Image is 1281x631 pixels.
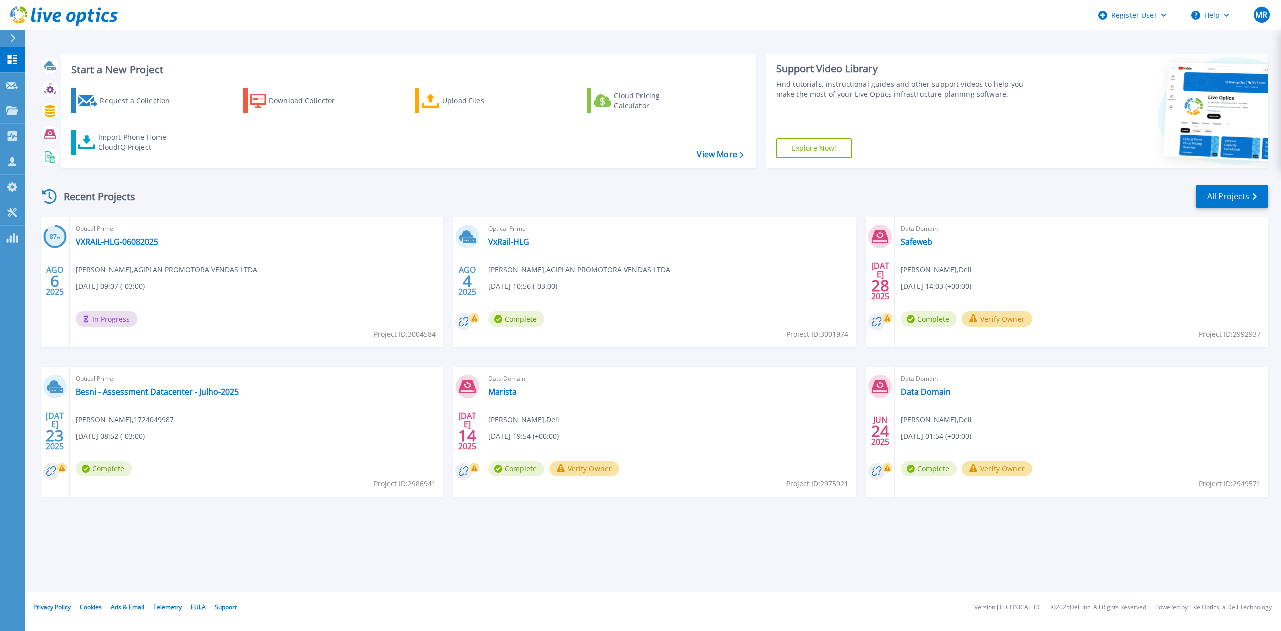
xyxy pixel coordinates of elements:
h3: 87 [43,231,67,243]
div: Recent Projects [39,184,149,209]
span: [DATE] 14:03 (+00:00) [901,281,971,292]
a: Safeweb [901,237,932,247]
span: Complete [76,461,132,476]
span: Project ID: 2986941 [374,478,436,489]
span: Project ID: 2992937 [1199,329,1261,340]
a: VxRail-HLG [488,237,529,247]
a: All Projects [1196,185,1268,208]
span: 14 [458,431,476,440]
span: 23 [46,431,64,440]
div: Support Video Library [776,62,1036,75]
a: Explore Now! [776,138,852,158]
a: Privacy Policy [33,603,71,611]
span: Data Domain [488,373,850,384]
li: Powered by Live Optics, a Dell Technology [1155,604,1272,611]
div: Find tutorials, instructional guides and other support videos to help you make the most of your L... [776,79,1036,99]
span: [DATE] 09:07 (-03:00) [76,281,145,292]
div: Upload Files [442,91,522,111]
span: [PERSON_NAME] , 1724049987 [76,414,174,425]
div: [DATE] 2025 [45,413,64,449]
span: 4 [463,277,472,285]
li: © 2025 Dell Inc. All Rights Reserved [1051,604,1146,611]
a: Request a Collection [71,88,183,113]
span: [DATE] 19:54 (+00:00) [488,431,559,442]
span: [PERSON_NAME] , Dell [488,414,559,425]
a: Cloud Pricing Calculator [587,88,699,113]
div: Cloud Pricing Calculator [614,91,694,111]
a: Support [215,603,237,611]
span: [DATE] 10:56 (-03:00) [488,281,557,292]
h3: Start a New Project [71,64,743,75]
span: % [57,234,60,240]
a: Download Collector [243,88,355,113]
span: 28 [871,281,889,290]
a: EULA [191,603,206,611]
div: [DATE] 2025 [458,413,477,449]
a: Cookies [80,603,102,611]
a: Marista [488,387,517,397]
div: Import Phone Home CloudIQ Project [98,132,176,152]
div: [DATE] 2025 [871,263,890,299]
a: Upload Files [415,88,526,113]
span: In Progress [76,311,137,327]
span: [PERSON_NAME] , Dell [901,264,972,275]
a: Data Domain [901,387,951,397]
a: Ads & Email [111,603,144,611]
span: [PERSON_NAME] , Dell [901,414,972,425]
span: Optical Prime [488,223,850,234]
a: VXRAIL-HLG-06082025 [76,237,158,247]
div: JUN 2025 [871,413,890,449]
button: Verify Owner [549,461,620,476]
div: Request a Collection [100,91,180,111]
button: Verify Owner [962,461,1032,476]
span: Project ID: 3001974 [786,329,848,340]
button: Verify Owner [962,311,1032,327]
span: 24 [871,427,889,435]
span: Complete [488,461,544,476]
span: Complete [901,461,957,476]
a: View More [697,150,743,159]
span: [PERSON_NAME] , AGIPLAN PROMOTORA VENDAS LTDA [76,264,257,275]
a: Telemetry [153,603,182,611]
span: Data Domain [901,223,1262,234]
a: Besni - Assessment Datacenter - Julho-2025 [76,387,239,397]
span: [PERSON_NAME] , AGIPLAN PROMOTORA VENDAS LTDA [488,264,670,275]
span: Complete [488,311,544,327]
span: Project ID: 2949571 [1199,478,1261,489]
span: [DATE] 08:52 (-03:00) [76,431,145,442]
span: 6 [50,277,59,285]
li: Version: [TECHNICAL_ID] [974,604,1042,611]
div: AGO 2025 [458,263,477,299]
div: AGO 2025 [45,263,64,299]
span: MR [1255,11,1267,19]
span: Complete [901,311,957,327]
div: Download Collector [269,91,349,111]
span: Optical Prime [76,373,437,384]
span: Optical Prime [76,223,437,234]
span: Project ID: 3004584 [374,329,436,340]
span: [DATE] 01:54 (+00:00) [901,431,971,442]
span: Project ID: 2975921 [786,478,848,489]
span: Data Domain [901,373,1262,384]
